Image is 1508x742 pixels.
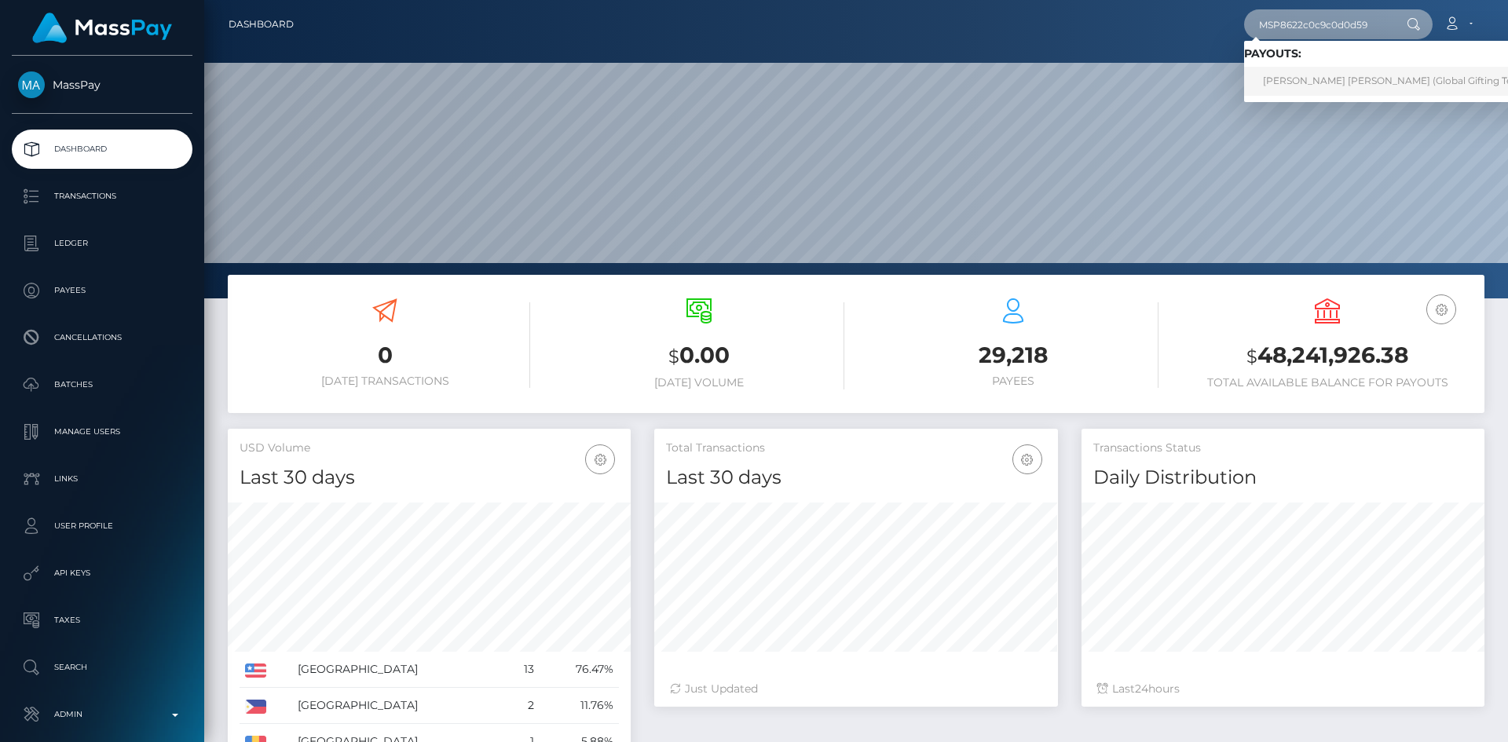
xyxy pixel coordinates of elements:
img: MassPay [18,71,45,98]
a: Manage Users [12,412,192,451]
p: Payees [18,279,186,302]
h4: Last 30 days [240,464,619,492]
p: User Profile [18,514,186,538]
img: US.png [245,663,266,678]
h6: Payees [868,375,1158,388]
h3: 29,218 [868,340,1158,371]
a: Admin [12,695,192,734]
span: MassPay [12,78,192,92]
a: Dashboard [229,8,294,41]
td: 11.76% [540,688,619,724]
p: Admin [18,703,186,726]
p: Taxes [18,609,186,632]
p: Transactions [18,185,186,208]
h3: 48,241,926.38 [1182,340,1473,372]
p: Ledger [18,232,186,255]
h4: Last 30 days [666,464,1045,492]
p: Search [18,656,186,679]
a: Links [12,459,192,499]
small: $ [1246,345,1257,367]
input: Search... [1244,9,1392,39]
p: API Keys [18,561,186,585]
img: PH.png [245,700,266,714]
a: Transactions [12,177,192,216]
a: Cancellations [12,318,192,357]
img: MassPay Logo [32,13,172,43]
h4: Daily Distribution [1093,464,1473,492]
div: Just Updated [670,681,1041,697]
h6: [DATE] Transactions [240,375,530,388]
a: User Profile [12,506,192,546]
a: Batches [12,365,192,404]
div: Last hours [1097,681,1469,697]
a: API Keys [12,554,192,593]
h3: 0 [240,340,530,371]
h6: Total Available Balance for Payouts [1182,376,1473,389]
td: 76.47% [540,652,619,688]
a: Taxes [12,601,192,640]
small: $ [668,345,679,367]
a: Payees [12,271,192,310]
p: Dashboard [18,137,186,161]
a: Ledger [12,224,192,263]
a: Dashboard [12,130,192,169]
a: Search [12,648,192,687]
p: Cancellations [18,326,186,349]
h5: Transactions Status [1093,440,1473,456]
h5: USD Volume [240,440,619,456]
h6: [DATE] Volume [554,376,844,389]
span: 24 [1135,682,1148,696]
h5: Total Transactions [666,440,1045,456]
td: 2 [505,688,540,724]
p: Manage Users [18,420,186,444]
td: [GEOGRAPHIC_DATA] [292,688,506,724]
td: 13 [505,652,540,688]
p: Batches [18,373,186,397]
td: [GEOGRAPHIC_DATA] [292,652,506,688]
h3: 0.00 [554,340,844,372]
p: Links [18,467,186,491]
